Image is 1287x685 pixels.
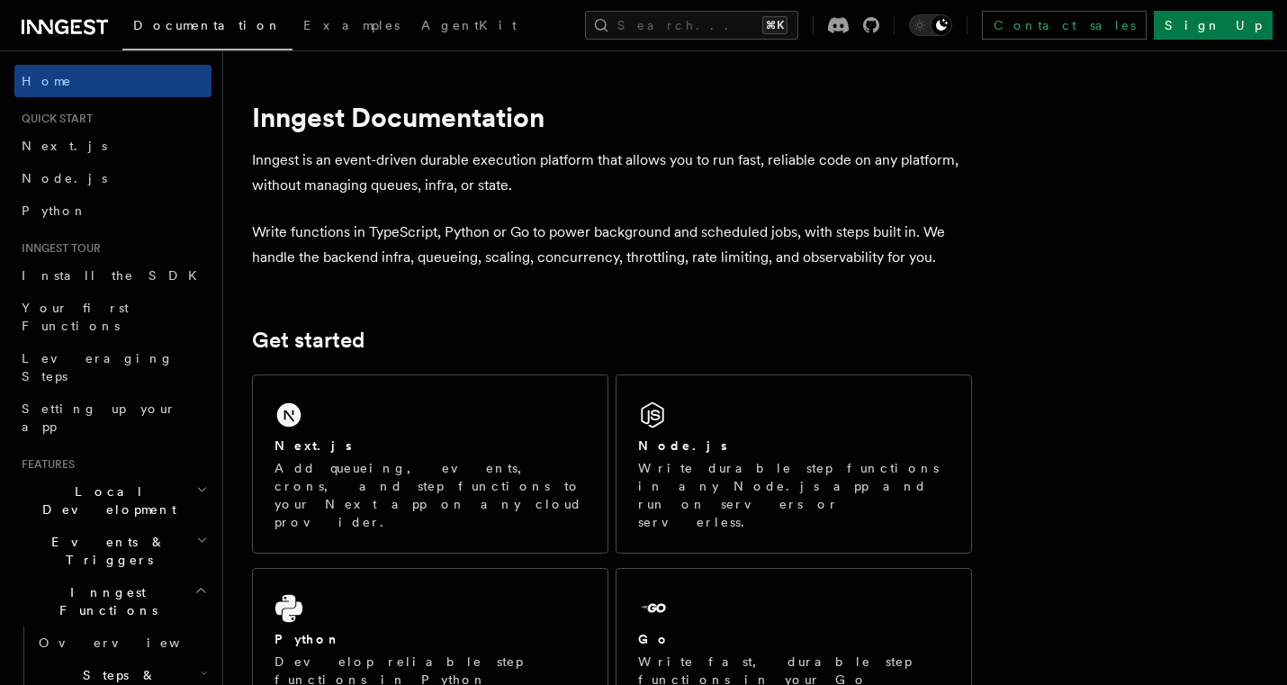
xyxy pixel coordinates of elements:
a: Examples [292,5,410,49]
a: AgentKit [410,5,527,49]
span: Setting up your app [22,401,176,434]
h2: Go [638,630,670,648]
span: AgentKit [421,18,517,32]
a: Next.jsAdd queueing, events, crons, and step functions to your Next app on any cloud provider. [252,374,608,554]
a: Node.jsWrite durable step functions in any Node.js app and run on servers or serverless. [616,374,972,554]
span: Home [22,72,72,90]
a: Get started [252,328,364,353]
p: Write durable step functions in any Node.js app and run on servers or serverless. [638,459,949,531]
span: Quick start [14,112,93,126]
p: Inngest is an event-driven durable execution platform that allows you to run fast, reliable code ... [252,148,972,198]
button: Local Development [14,475,211,526]
a: Python [14,194,211,227]
button: Inngest Functions [14,576,211,626]
span: Overview [39,635,224,650]
button: Events & Triggers [14,526,211,576]
button: Toggle dark mode [909,14,952,36]
span: Your first Functions [22,301,129,333]
span: Documentation [133,18,282,32]
span: Local Development [14,482,196,518]
button: Search...⌘K [585,11,798,40]
a: Node.js [14,162,211,194]
p: Add queueing, events, crons, and step functions to your Next app on any cloud provider. [274,459,586,531]
h2: Node.js [638,437,727,455]
kbd: ⌘K [762,16,787,34]
a: Setting up your app [14,392,211,443]
p: Write functions in TypeScript, Python or Go to power background and scheduled jobs, with steps bu... [252,220,972,270]
span: Leveraging Steps [22,351,174,383]
a: Next.js [14,130,211,162]
span: Install the SDK [22,268,208,283]
a: Leveraging Steps [14,342,211,392]
h2: Python [274,630,341,648]
span: Inngest Functions [14,583,194,619]
a: Your first Functions [14,292,211,342]
span: Inngest tour [14,241,101,256]
a: Documentation [122,5,292,50]
h2: Next.js [274,437,352,455]
a: Overview [31,626,211,659]
span: Features [14,457,75,472]
span: Next.js [22,139,107,153]
h1: Inngest Documentation [252,101,972,133]
span: Events & Triggers [14,533,196,569]
span: Python [22,203,87,218]
a: Sign Up [1154,11,1273,40]
a: Contact sales [982,11,1147,40]
span: Examples [303,18,400,32]
span: Node.js [22,171,107,185]
a: Install the SDK [14,259,211,292]
a: Home [14,65,211,97]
